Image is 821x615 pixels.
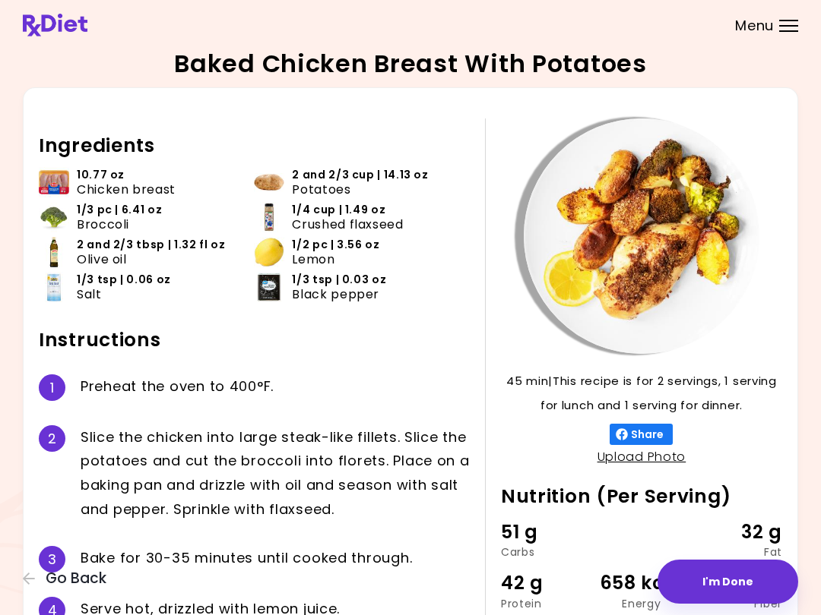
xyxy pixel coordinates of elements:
[610,424,673,445] button: Share
[594,569,688,598] div: 658 kcal
[689,518,782,547] div: 32 g
[628,428,667,440] span: Share
[292,168,428,182] span: 2 and 2/3 cup | 14.13 oz
[598,448,686,465] a: Upload Photo
[77,252,127,266] span: Olive oil
[39,134,470,158] h2: Ingredients
[501,569,594,598] div: 42 g
[39,546,65,572] div: 3
[81,425,470,522] div: S l i c e t h e c h i c k e n i n t o l a r g e s t e a k - l i k e f i l l e t s . S l i c e t h...
[39,425,65,452] div: 2
[292,182,350,197] span: Potatoes
[77,182,176,197] span: Chicken breast
[23,570,114,587] button: Go Back
[292,252,334,266] span: Lemon
[501,518,594,547] div: 51 g
[174,52,646,76] h2: Baked Chicken Breast With Potatoes
[77,238,225,252] span: 2 and 2/3 tbsp | 1.32 fl oz
[501,598,594,609] div: Protein
[46,570,106,587] span: Go Back
[81,546,470,572] div: B a k e f o r 3 0 - 3 5 m i n u t e s u n t i l c o o k e d t h r o u g h .
[735,19,774,33] span: Menu
[292,217,403,232] span: Crushed flaxseed
[501,369,782,418] p: 45 min | This recipe is for 2 servings, 1 serving for lunch and 1 serving for dinner.
[39,328,470,352] h2: Instructions
[501,484,782,509] h2: Nutrition (Per Serving)
[81,374,470,401] div: P r e h e a t t h e o v e n t o 4 0 0 ° F .
[292,287,379,301] span: Black pepper
[658,560,798,604] button: I'm Done
[292,203,385,217] span: 1/4 cup | 1.49 oz
[39,374,65,401] div: 1
[689,547,782,557] div: Fat
[77,273,171,287] span: 1/3 tsp | 0.06 oz
[292,273,386,287] span: 1/3 tsp | 0.03 oz
[594,598,688,609] div: Energy
[292,238,379,252] span: 1/2 pc | 3.56 oz
[501,547,594,557] div: Carbs
[23,14,87,36] img: RxDiet
[77,168,125,182] span: 10.77 oz
[77,203,162,217] span: 1/3 pc | 6.41 oz
[77,287,102,301] span: Salt
[77,217,129,232] span: Broccoli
